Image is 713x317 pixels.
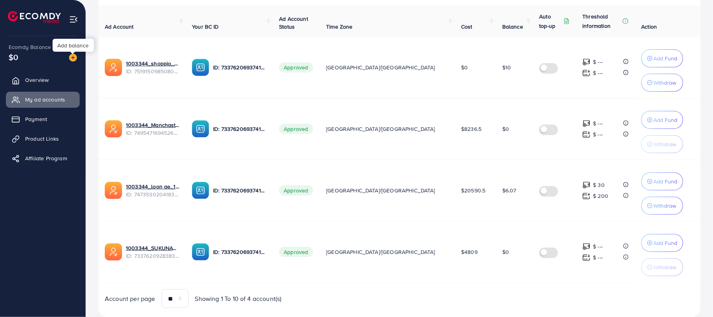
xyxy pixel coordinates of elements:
img: logo [8,11,61,23]
button: Withdraw [641,74,683,92]
img: menu [69,15,78,24]
span: Balance [502,23,523,31]
p: $ --- [593,253,603,262]
p: $ --- [593,130,603,139]
span: $20590.5 [461,187,485,194]
span: ID: 7495471694526988304 [126,129,179,137]
img: image [69,54,77,62]
img: top-up amount [582,243,591,251]
span: Cost [461,23,472,31]
a: 1003344_SUKUNAT_1708423019062 [126,244,179,252]
p: Threshold information [582,12,621,31]
p: Withdraw [653,263,676,272]
span: $0 [502,125,509,133]
span: Affiliate Program [25,154,67,162]
img: top-up amount [582,254,591,262]
span: $10 [502,63,511,71]
span: $4809 [461,248,478,256]
span: Overview [25,76,49,84]
img: ic-ads-acc.e4c84228.svg [105,120,122,138]
img: ic-ba-acc.ded83a64.svg [192,243,209,261]
a: Payment [6,111,80,127]
span: Product Links [25,135,59,143]
button: Withdraw [641,197,683,215]
p: Withdraw [653,201,676,210]
p: $ --- [593,119,603,128]
span: Ad Account [105,23,134,31]
p: $ --- [593,242,603,251]
img: ic-ads-acc.e4c84228.svg [105,59,122,76]
img: ic-ba-acc.ded83a64.svg [192,182,209,199]
p: $ --- [593,68,603,78]
span: [GEOGRAPHIC_DATA]/[GEOGRAPHIC_DATA] [326,63,435,71]
p: $ --- [593,57,603,67]
span: $0 [461,63,468,71]
p: $ 200 [593,191,608,201]
span: $0 [502,248,509,256]
span: $8236.5 [461,125,481,133]
a: 1003344_shoppio_1750688962312 [126,60,179,67]
div: <span class='underline'>1003344_shoppio_1750688962312</span></br>7519150985080684551 [126,60,179,76]
img: top-up amount [582,181,591,189]
span: Your BC ID [192,23,219,31]
span: Approved [279,124,313,134]
div: <span class='underline'>1003344_Manchaster_1745175503024</span></br>7495471694526988304 [126,121,179,137]
span: ID: 7473530204183674896 [126,190,179,198]
span: [GEOGRAPHIC_DATA]/[GEOGRAPHIC_DATA] [326,125,435,133]
img: ic-ba-acc.ded83a64.svg [192,59,209,76]
span: $0 [9,51,18,63]
a: Overview [6,72,80,88]
p: $ 30 [593,180,605,190]
a: My ad accounts [6,92,80,107]
span: ID: 7337620928383565826 [126,252,179,260]
p: Add Fund [653,238,677,248]
a: 1003344_Manchaster_1745175503024 [126,121,179,129]
button: Add Fund [641,172,683,190]
p: Auto top-up [539,12,562,31]
button: Withdraw [641,258,683,276]
img: ic-ads-acc.e4c84228.svg [105,243,122,261]
button: Withdraw [641,135,683,153]
span: Approved [279,62,313,72]
iframe: Chat [680,282,707,311]
img: top-up amount [582,130,591,139]
img: top-up amount [582,120,591,128]
p: Add Fund [653,115,677,125]
button: Add Fund [641,234,683,252]
span: $6.07 [502,187,516,194]
div: <span class='underline'>1003344_loon ae_1740066863007</span></br>7473530204183674896 [126,183,179,199]
span: ID: 7519150985080684551 [126,67,179,75]
span: My ad accounts [25,96,65,103]
img: top-up amount [582,69,591,77]
img: ic-ads-acc.e4c84228.svg [105,182,122,199]
p: Withdraw [653,139,676,149]
p: Add Fund [653,54,677,63]
div: Add balance [53,39,94,52]
a: Product Links [6,131,80,147]
span: Showing 1 To 10 of 4 account(s) [195,294,282,303]
p: ID: 7337620693741338625 [213,247,266,257]
p: ID: 7337620693741338625 [213,63,266,72]
a: 1003344_loon ae_1740066863007 [126,183,179,190]
span: [GEOGRAPHIC_DATA]/[GEOGRAPHIC_DATA] [326,248,435,256]
div: <span class='underline'>1003344_SUKUNAT_1708423019062</span></br>7337620928383565826 [126,244,179,260]
span: Ecomdy Balance [9,43,51,51]
span: Payment [25,115,47,123]
p: ID: 7337620693741338625 [213,124,266,134]
span: Account per page [105,294,155,303]
span: Ad Account Status [279,15,308,31]
p: Withdraw [653,78,676,87]
button: Add Fund [641,111,683,129]
a: Affiliate Program [6,150,80,166]
span: Approved [279,185,313,196]
img: top-up amount [582,58,591,66]
span: Approved [279,247,313,257]
span: Action [641,23,657,31]
p: ID: 7337620693741338625 [213,186,266,195]
img: top-up amount [582,192,591,200]
button: Add Fund [641,49,683,67]
span: Time Zone [326,23,352,31]
img: ic-ba-acc.ded83a64.svg [192,120,209,138]
p: Add Fund [653,177,677,186]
